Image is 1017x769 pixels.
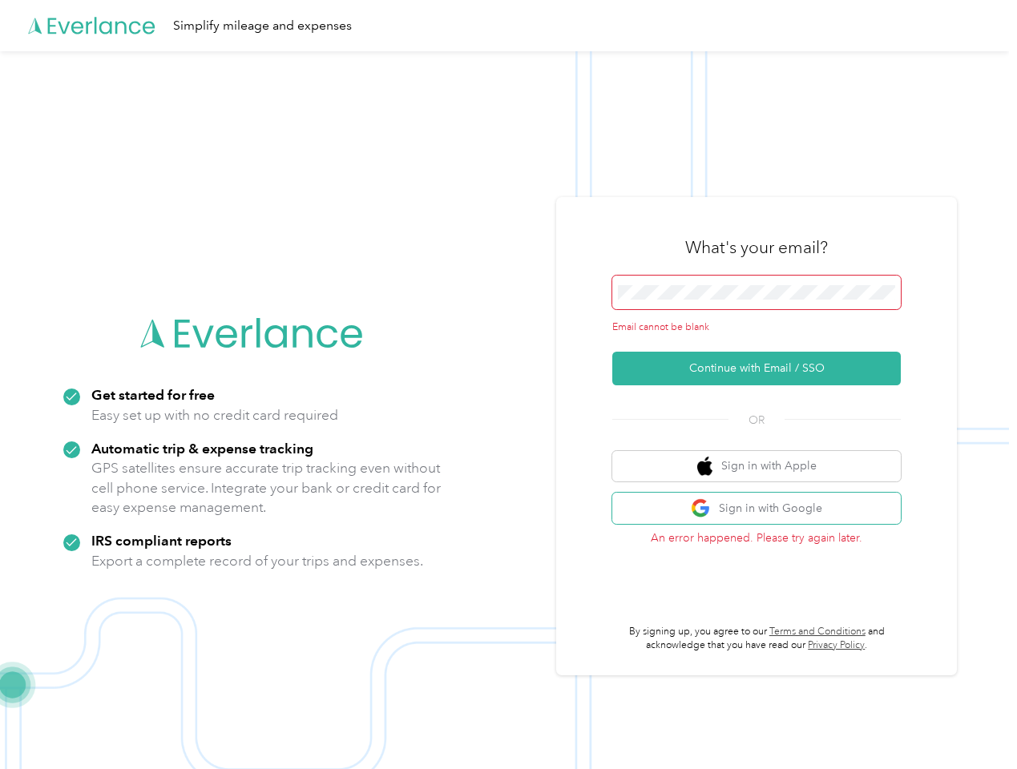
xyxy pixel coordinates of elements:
button: google logoSign in with Google [612,493,901,524]
span: OR [728,412,785,429]
strong: IRS compliant reports [91,532,232,549]
div: Email cannot be blank [612,320,901,335]
p: Export a complete record of your trips and expenses. [91,551,423,571]
img: apple logo [697,457,713,477]
button: Continue with Email / SSO [612,352,901,385]
p: An error happened. Please try again later. [612,529,901,546]
a: Terms and Conditions [769,626,866,638]
strong: Automatic trip & expense tracking [91,440,313,457]
p: Easy set up with no credit card required [91,405,338,425]
a: Privacy Policy [808,639,865,651]
strong: Get started for free [91,386,215,403]
img: google logo [691,498,711,518]
button: apple logoSign in with Apple [612,451,901,482]
h3: What's your email? [685,236,828,259]
div: Simplify mileage and expenses [173,16,352,36]
p: By signing up, you agree to our and acknowledge that you have read our . [612,625,901,653]
p: GPS satellites ensure accurate trip tracking even without cell phone service. Integrate your bank... [91,458,442,517]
